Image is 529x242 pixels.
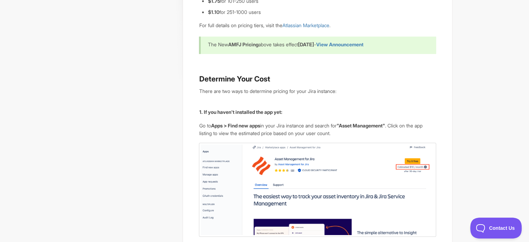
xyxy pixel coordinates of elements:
li: for 251-1000 users [208,8,436,16]
a: View Announcement [316,41,363,47]
strong: 1. If you haven't installed the app yet: [199,109,282,115]
h3: Determine Your Cost [199,74,436,84]
p: The New above takes effect - [208,41,427,48]
a: Atlassian Marketplace [282,22,329,28]
strong: Apps > Find new apps [211,123,260,128]
img: file-ii7wb0yVhN.png [199,143,436,236]
p: There are two ways to determine pricing for your Jira instance: [199,87,436,95]
b: $1.10 [208,9,219,15]
p: Go to in your Jira instance and search for . Click on the app listing to view the estimated price... [199,122,436,137]
iframe: Toggle Customer Support [470,218,522,239]
strong: "Asset Management" [336,123,385,128]
b: [DATE] [298,41,314,47]
b: AMFJ Pricing [228,41,258,47]
p: For full details on pricing tiers, visit the . [199,22,436,29]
